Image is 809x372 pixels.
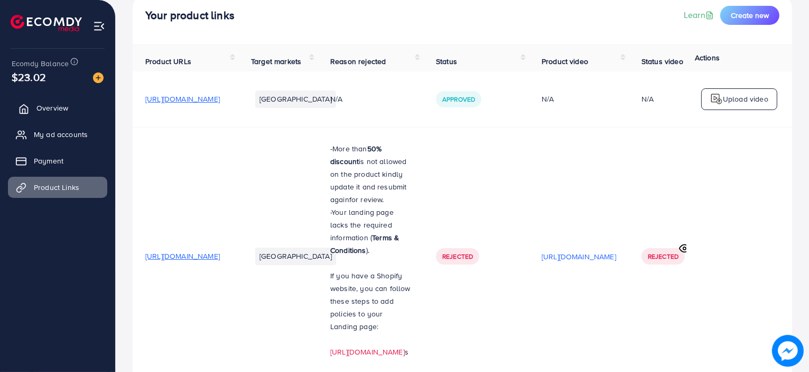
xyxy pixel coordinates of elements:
span: Status [436,56,457,67]
div: Keywords by Traffic [117,62,178,69]
div: v 4.0.25 [30,17,52,25]
div: Domain: [DOMAIN_NAME] [27,28,116,36]
strong: Terms & Conditions [330,232,399,256]
strong: 50% discount [330,143,382,167]
span: If you have a Shopify website, you can follow these steps to add policies to your Landing page: [330,270,411,332]
span: Approved [442,95,475,104]
span: Rejected [442,252,473,261]
li: [GEOGRAPHIC_DATA] [255,248,336,265]
img: image [772,335,804,367]
span: Status video [641,56,683,67]
span: $23.02 [12,69,46,85]
a: Payment [8,150,107,171]
span: Actions [695,52,720,63]
span: Target markets [251,56,301,67]
img: logo [11,15,82,31]
p: Upload video [723,93,768,105]
span: [URL][DOMAIN_NAME] [145,94,220,104]
li: [GEOGRAPHIC_DATA] [255,90,336,107]
img: website_grey.svg [17,28,25,36]
img: tab_keywords_by_traffic_grey.svg [105,61,114,70]
span: Ecomdy Balance [12,58,69,69]
span: ). [366,245,369,256]
a: Overview [8,97,107,119]
span: f [349,194,351,205]
div: N/A [641,94,654,104]
a: My ad accounts [8,124,107,145]
span: Payment [34,156,63,166]
img: logo [710,93,723,105]
img: menu [93,20,105,32]
button: Create new [720,6,779,25]
span: N/A [330,94,342,104]
img: image [93,72,104,83]
span: Product URLs [145,56,191,67]
div: N/A [542,94,616,104]
h4: Your product links [145,9,235,22]
span: Reason rejected [330,56,386,67]
span: Create new [731,10,769,21]
span: Rejected [648,252,678,261]
span: -Your landing page lacks the required information ( [330,207,394,243]
span: Overview [36,103,68,113]
span: [URL][DOMAIN_NAME] [145,251,220,261]
span: My ad accounts [34,129,88,140]
p: -More than is not allowed on the product kindly update it and resubmit again or review. [330,142,411,206]
p: [URL][DOMAIN_NAME] [542,250,616,263]
span: Product Links [34,182,79,193]
div: Domain Overview [40,62,95,69]
span: s [405,347,408,357]
img: tab_domain_overview_orange.svg [29,61,37,70]
a: [URL][DOMAIN_NAME] [330,347,405,357]
a: Learn [684,9,716,21]
a: Product Links [8,177,107,198]
span: Product video [542,56,588,67]
img: logo_orange.svg [17,17,25,25]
